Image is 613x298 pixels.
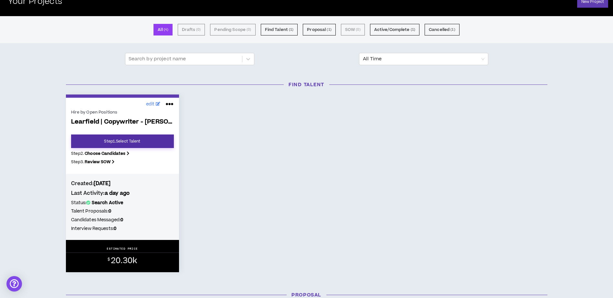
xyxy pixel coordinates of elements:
[303,24,335,35] button: Proposal (1)
[71,109,174,115] div: Hire by Open Positions
[6,276,22,292] div: Open Intercom Messenger
[411,27,415,33] small: ( 1 )
[85,151,125,156] b: Choose Candidates
[71,151,174,156] p: Step 2 .
[363,53,484,65] span: All Time
[210,24,255,35] button: Pending Scope (0)
[107,247,138,251] p: ESTIMATED PRICE
[146,101,155,108] span: edit
[144,99,162,109] a: edit
[109,208,111,214] b: 0
[71,216,174,223] h5: Candidates Messaged:
[370,24,419,35] button: Active/Complete (1)
[178,24,205,35] button: Drafts (0)
[108,257,110,262] sup: $
[196,27,201,33] small: ( 0 )
[85,159,111,165] b: Review SOW
[341,24,365,35] button: SOW (0)
[71,134,174,148] a: Step1.Select Talent
[94,180,111,187] b: [DATE]
[450,27,455,33] small: ( 1 )
[261,24,298,35] button: Find Talent (1)
[114,225,116,232] b: 0
[105,190,130,197] b: a day ago
[153,24,173,35] button: All (4)
[356,27,360,33] small: ( 0 )
[92,200,123,206] b: Search Active
[71,180,174,187] h4: Created:
[61,81,552,88] h3: Find Talent
[71,225,174,232] h5: Interview Requests:
[71,159,174,165] p: Step 3 .
[71,199,174,206] h5: Status:
[111,255,137,266] span: 20.30k
[71,118,174,126] span: Learfield | Copywriter - [PERSON_NAME]
[71,208,174,215] h5: Talent Proposals:
[289,27,293,33] small: ( 1 )
[425,24,460,35] button: Cancelled (1)
[121,217,123,223] b: 0
[327,27,331,33] small: ( 1 )
[71,190,174,197] h4: Last Activity:
[247,27,251,33] small: ( 0 )
[164,27,168,33] small: ( 4 )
